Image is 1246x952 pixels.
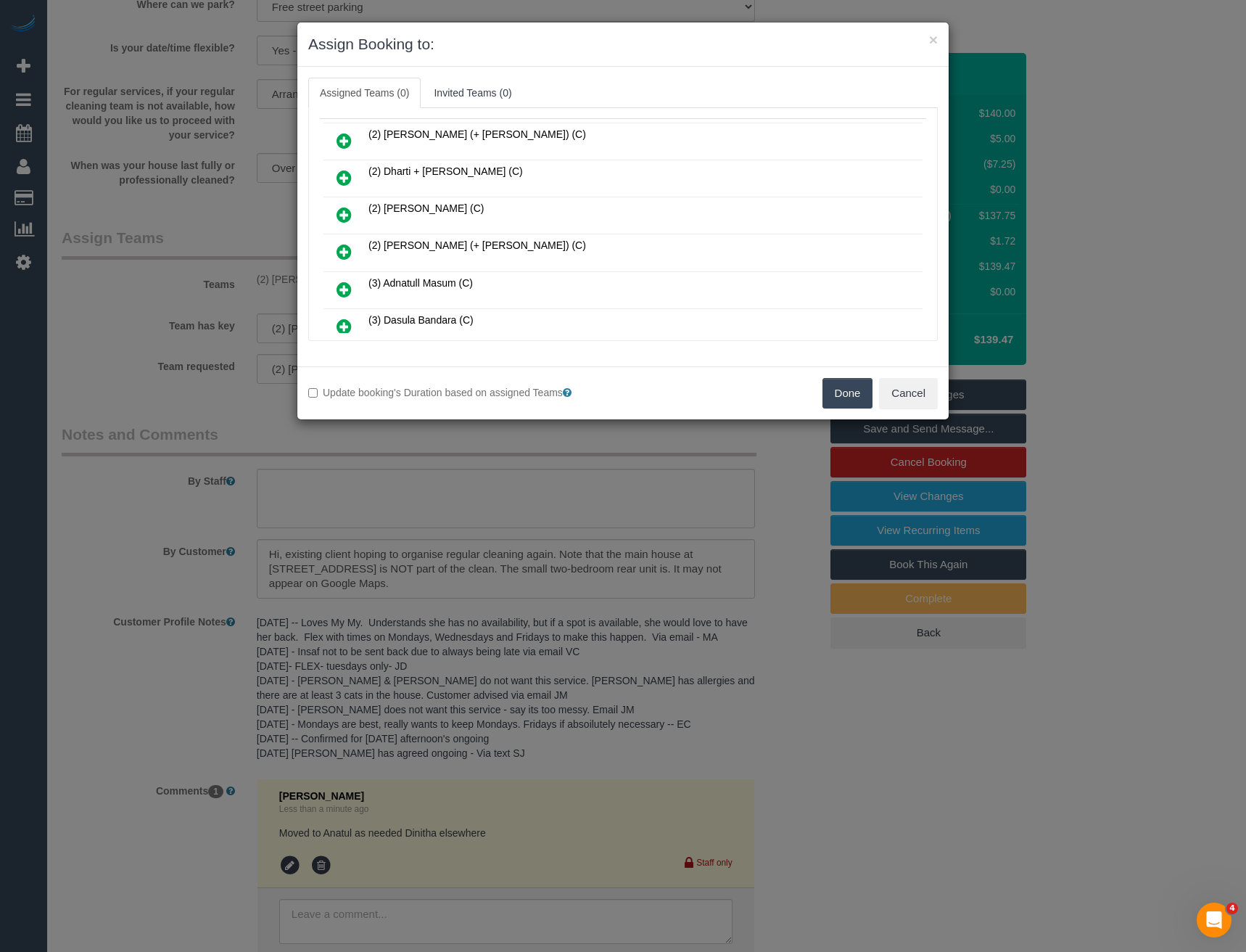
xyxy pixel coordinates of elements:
[368,314,474,326] span: (3) Dasula Bandara (C)
[308,78,421,108] a: Assigned Teams (0)
[368,128,586,140] span: (2) [PERSON_NAME] (+ [PERSON_NAME]) (C)
[308,388,318,398] input: Update booking's Duration based on assigned Teams
[368,277,473,289] span: (3) Adnatull Masum (C)
[308,33,938,55] h3: Assign Booking to:
[879,378,938,409] button: Cancel
[929,32,938,47] button: ×
[308,385,612,400] label: Update booking's Duration based on assigned Teams
[368,239,586,251] span: (2) [PERSON_NAME] (+ [PERSON_NAME]) (C)
[422,78,523,108] a: Invited Teams (0)
[1197,903,1231,937] iframe: Intercom live chat
[368,165,523,177] span: (2) Dharti + [PERSON_NAME] (C)
[368,202,484,214] span: (2) [PERSON_NAME] (C)
[1226,903,1238,914] span: 4
[822,378,873,409] button: Done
